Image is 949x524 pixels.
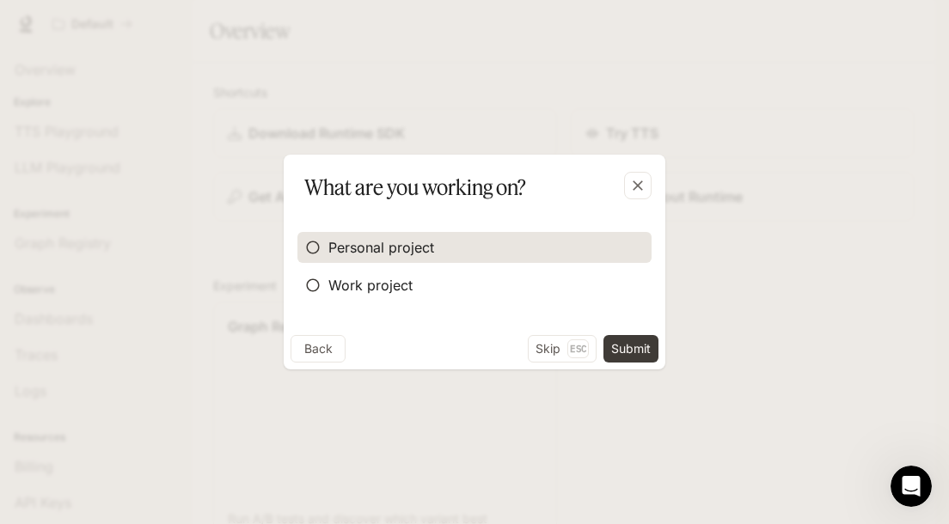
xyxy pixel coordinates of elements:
[891,466,932,507] iframe: Intercom live chat
[304,172,526,203] p: What are you working on?
[528,335,597,363] button: SkipEsc
[567,339,589,358] p: Esc
[328,275,413,296] span: Work project
[328,237,434,258] span: Personal project
[291,335,346,363] button: Back
[603,335,658,363] button: Submit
